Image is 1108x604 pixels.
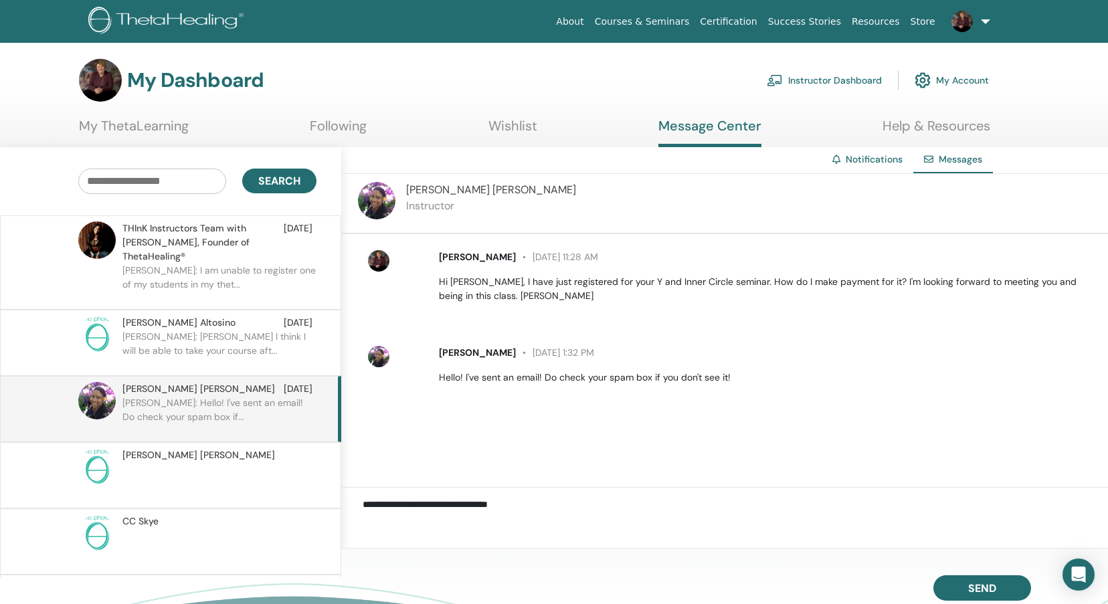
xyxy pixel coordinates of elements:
[122,396,316,436] p: [PERSON_NAME]: Hello! I've sent an email! Do check your spam box if...
[78,382,116,419] img: default.jpg
[284,382,312,396] span: [DATE]
[78,514,116,552] img: no-photo.png
[883,118,990,144] a: Help & Resources
[368,346,389,367] img: default.jpg
[127,68,264,92] h3: My Dashboard
[78,221,116,259] img: default.jpg
[78,316,116,353] img: no-photo.png
[846,9,905,34] a: Resources
[79,118,189,144] a: My ThetaLearning
[88,7,248,37] img: logo.png
[939,153,982,165] span: Messages
[78,448,116,486] img: no-photo.png
[439,251,516,263] span: [PERSON_NAME]
[406,198,576,214] p: Instructor
[358,182,395,219] img: default.jpg
[658,118,761,147] a: Message Center
[915,66,989,95] a: My Account
[589,9,695,34] a: Courses & Seminars
[695,9,762,34] a: Certification
[122,382,275,396] span: [PERSON_NAME] [PERSON_NAME]
[258,174,300,188] span: Search
[79,59,122,102] img: default.jpg
[439,371,1093,385] p: Hello! I've sent an email! Do check your spam box if you don't see it!
[951,11,973,32] img: default.jpg
[242,169,316,193] button: Search
[905,9,941,34] a: Store
[1063,559,1095,591] div: Open Intercom Messenger
[310,118,367,144] a: Following
[968,581,996,595] span: Send
[488,118,537,144] a: Wishlist
[439,346,516,359] span: [PERSON_NAME]
[122,316,236,330] span: [PERSON_NAME] Altosino
[122,264,316,304] p: [PERSON_NAME]: I am unable to register one of my students in my thet...
[122,514,159,528] span: CC Skye
[122,221,284,264] span: THInK Instructors Team with [PERSON_NAME], Founder of ThetaHealing®
[439,275,1093,303] p: Hi [PERSON_NAME], I have just registered for your Y and Inner Circle seminar. How do I make payme...
[284,316,312,330] span: [DATE]
[915,69,931,92] img: cog.svg
[284,221,312,264] span: [DATE]
[767,74,783,86] img: chalkboard-teacher.svg
[767,66,882,95] a: Instructor Dashboard
[516,251,598,263] span: [DATE] 11:28 AM
[122,330,316,370] p: [PERSON_NAME]: [PERSON_NAME] I think I will be able to take your course aft...
[846,153,903,165] a: Notifications
[551,9,589,34] a: About
[122,448,275,462] span: [PERSON_NAME] [PERSON_NAME]
[406,183,576,197] span: [PERSON_NAME] [PERSON_NAME]
[933,575,1031,601] button: Send
[763,9,846,34] a: Success Stories
[368,250,389,272] img: default.jpg
[516,346,594,359] span: [DATE] 1:32 PM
